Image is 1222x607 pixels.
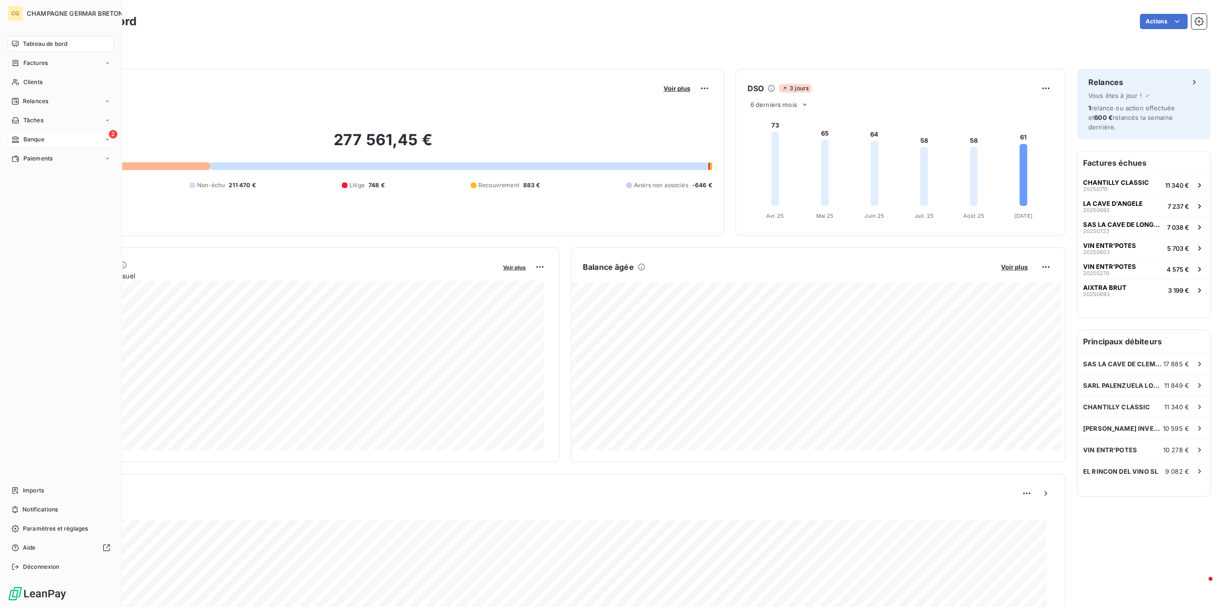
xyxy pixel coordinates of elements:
span: Paramètres et réglages [23,524,88,533]
button: SAS LA CAVE DE LONGCHAMP202507237 038 € [1077,216,1210,237]
span: 3 jours [779,84,811,93]
span: 20250693 [1083,291,1110,297]
button: LA CAVE D'ANGELE202506927 237 € [1077,195,1210,216]
tspan: Août 25 [963,213,984,219]
span: 20250723 [1083,228,1109,234]
button: Voir plus [500,263,528,271]
span: Clients [23,78,42,86]
tspan: [DATE] [1014,213,1032,219]
a: Aide [8,540,114,555]
span: VIN ENTR'POTES [1083,446,1137,454]
span: Aide [23,543,36,552]
span: Notifications [22,505,58,514]
span: 748 € [369,181,385,190]
tspan: Avr. 25 [766,213,784,219]
span: 1 [1088,104,1091,112]
span: 11 849 € [1164,382,1189,389]
span: Voir plus [503,264,526,271]
iframe: Intercom live chat [1190,575,1212,597]
span: VIN ENTR'POTES [1083,263,1136,270]
span: 10 595 € [1163,425,1189,432]
button: Voir plus [661,84,693,93]
span: 9 082 € [1165,468,1189,475]
span: Vous êtes à jour ! [1088,92,1142,99]
span: Déconnexion [23,563,60,571]
span: CHAMPAGNE GERMAR BRETON [27,10,123,17]
span: Voir plus [664,85,690,92]
span: 3 199 € [1168,287,1189,294]
span: Avoirs non associés [634,181,688,190]
span: VIN ENTR'POTES [1083,242,1136,249]
span: Chiffre d'affaires mensuel [54,271,496,281]
span: relance ou action effectuée et relancés la semaine dernière. [1088,104,1175,131]
h6: Balance âgée [583,261,634,273]
span: SARL PALENZUELA LOGISTICA [1083,382,1164,389]
span: 7 038 € [1167,224,1189,231]
span: EL RINCON DEL VINO SL [1083,468,1158,475]
button: Voir plus [998,263,1031,271]
span: Banque [23,135,44,144]
button: CHANTILLY CLASSIC2025071511 340 € [1077,174,1210,195]
span: 11 340 € [1165,181,1189,189]
span: Recouvrement [478,181,519,190]
span: LA CAVE D'ANGELE [1083,200,1143,207]
span: Imports [23,486,44,495]
div: CG [8,6,23,21]
span: Tableau de bord [23,40,67,48]
span: Tâches [23,116,43,125]
tspan: Juil. 25 [915,213,934,219]
span: Relances [23,97,48,106]
span: 5 703 € [1167,245,1189,252]
button: Actions [1140,14,1188,29]
span: 6 derniers mois [750,101,797,108]
span: SAS LA CAVE DE LONGCHAMP [1083,221,1163,228]
span: -646 € [692,181,712,190]
span: CHANTILLY CLASSIC [1083,179,1149,186]
span: 20250603 [1083,249,1110,255]
h6: Principaux débiteurs [1077,330,1210,353]
span: 7 237 € [1168,202,1189,210]
span: CHANTILLY CLASSIC [1083,403,1150,411]
button: AIXTRA BRUT202506933 199 € [1077,279,1210,300]
span: 20250692 [1083,207,1110,213]
h6: Relances [1088,76,1123,88]
h6: Factures échues [1077,151,1210,174]
span: 600 € [1094,114,1113,121]
span: Voir plus [1001,263,1028,271]
h6: DSO [748,83,764,94]
tspan: Mai 25 [816,213,833,219]
span: 20250270 [1083,270,1109,276]
img: Logo LeanPay [8,586,67,601]
span: 17 885 € [1163,360,1189,368]
span: 4 575 € [1167,266,1189,273]
span: Paiements [23,154,53,163]
span: Factures [23,59,48,67]
span: 883 € [523,181,540,190]
span: Litige [349,181,365,190]
span: AIXTRA BRUT [1083,284,1127,291]
button: VIN ENTR'POTES202502704 575 € [1077,258,1210,279]
span: 20250715 [1083,186,1108,192]
span: Non-échu [197,181,225,190]
span: 10 278 € [1163,446,1189,454]
button: VIN ENTR'POTES202506035 703 € [1077,237,1210,258]
span: [PERSON_NAME] INVESTISSEMENT [1083,425,1163,432]
h2: 277 561,45 € [54,130,712,159]
span: 11 340 € [1164,403,1189,411]
tspan: Juin 25 [864,213,884,219]
span: SAS LA CAVE DE CLEMENTINE [1083,360,1163,368]
span: 2 [109,130,117,138]
span: 211 470 € [229,181,255,190]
